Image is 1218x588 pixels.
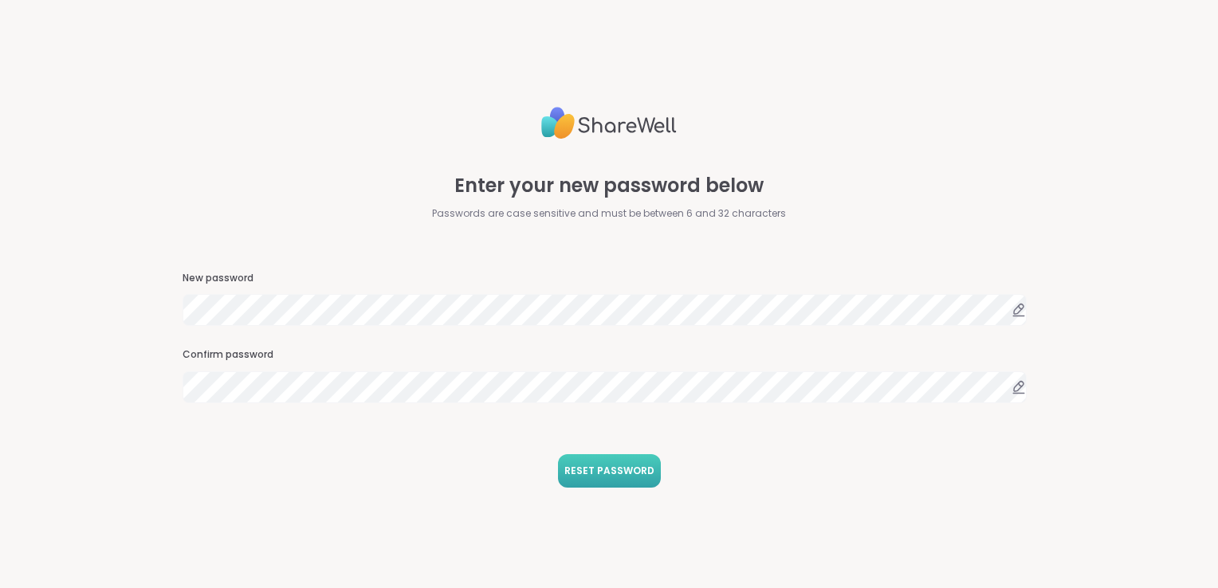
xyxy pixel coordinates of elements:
[183,348,1035,362] h3: Confirm password
[183,272,1035,285] h3: New password
[454,171,764,200] span: Enter your new password below
[558,454,661,488] button: RESET PASSWORD
[541,100,677,146] img: ShareWell Logo
[564,464,654,478] span: RESET PASSWORD
[432,206,786,221] span: Passwords are case sensitive and must be between 6 and 32 characters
